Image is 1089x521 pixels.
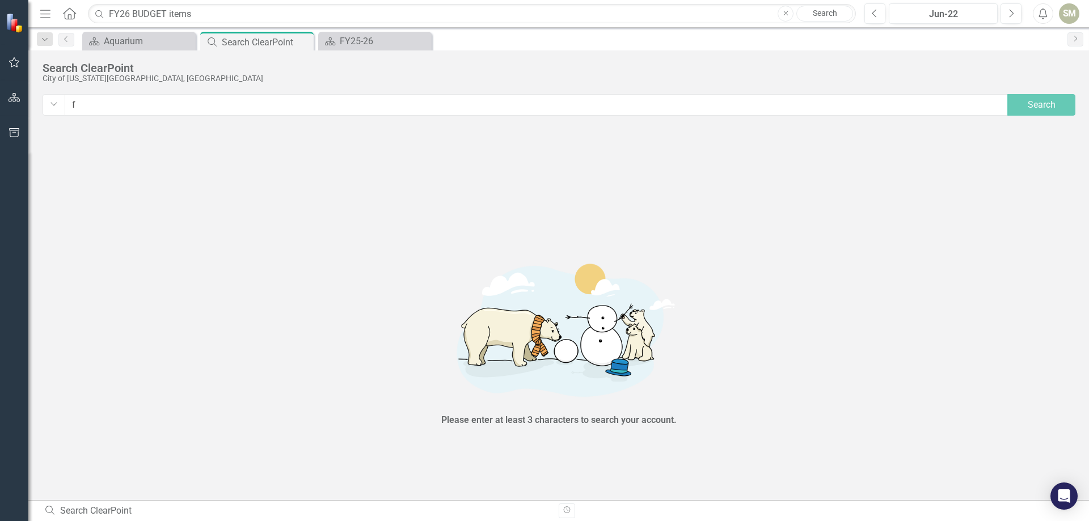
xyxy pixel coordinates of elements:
div: Aquarium [104,34,193,48]
img: ClearPoint Strategy [6,13,26,33]
button: Jun-22 [889,3,998,24]
a: FY25-26 [321,34,429,48]
input: Search ClearPoint... [88,4,856,24]
div: Search ClearPoint [44,505,550,518]
input: Search for something... [65,94,1008,116]
img: No results found [389,247,729,411]
a: Search [796,6,853,22]
div: Search ClearPoint [222,35,311,49]
div: Jun-22 [893,7,994,21]
div: Search ClearPoint [43,62,378,74]
div: Open Intercom Messenger [1050,482,1078,510]
div: FY25-26 [340,34,429,48]
div: Please enter at least 3 characters to search your account. [441,414,677,427]
div: City of [US_STATE][GEOGRAPHIC_DATA], [GEOGRAPHIC_DATA] [43,74,378,83]
button: Search [1007,94,1075,116]
a: Aquarium [85,34,193,48]
button: SM [1059,3,1079,24]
